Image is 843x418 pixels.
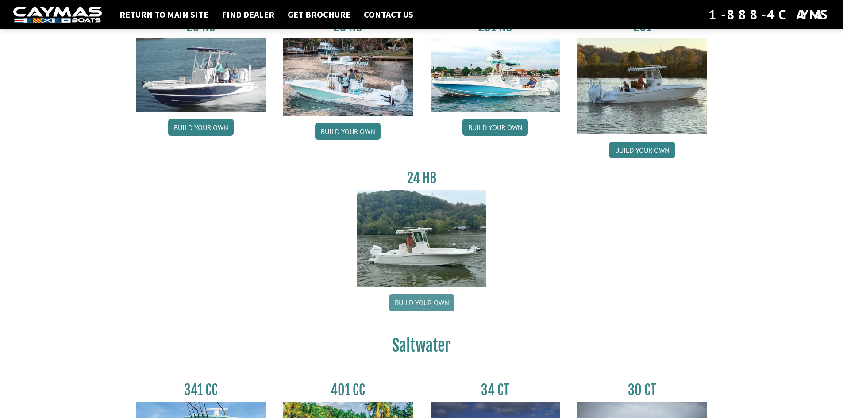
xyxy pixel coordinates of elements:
h3: 30 CT [577,382,707,398]
img: 291_Thumbnail.jpg [577,38,707,134]
a: Build your own [389,294,454,311]
div: 1-888-4CAYMAS [708,5,830,24]
a: Find Dealer [217,9,279,20]
h2: Saltwater [136,336,707,360]
h3: 34 CT [431,382,560,398]
a: Get Brochure [283,9,355,20]
a: Return to main site [115,9,213,20]
h3: 341 CC [136,382,266,398]
h3: 24 HB [357,170,486,186]
img: 28-hb-twin.jpg [431,38,560,112]
img: 28_hb_thumbnail_for_caymas_connect.jpg [283,38,413,116]
img: 26_new_photo_resized.jpg [136,38,266,112]
a: Contact Us [359,9,418,20]
a: Build your own [462,119,528,136]
img: 24_HB_thumbnail.jpg [357,190,486,287]
h3: 401 CC [283,382,413,398]
a: Build your own [315,123,381,140]
a: Build your own [609,142,675,158]
img: white-logo-c9c8dbefe5ff5ceceb0f0178aa75bf4bb51f6bca0971e226c86eb53dfe498488.png [13,7,102,23]
a: Build your own [168,119,234,136]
